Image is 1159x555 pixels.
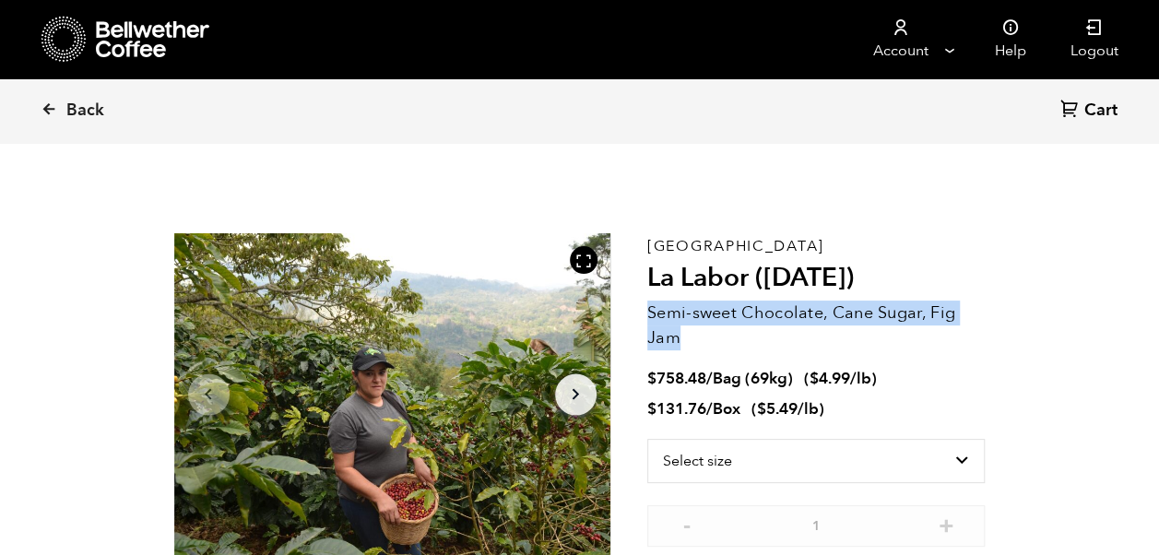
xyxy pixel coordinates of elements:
[647,368,706,389] bdi: 758.48
[757,398,766,419] span: $
[647,263,986,294] h2: La Labor ([DATE])
[706,368,713,389] span: /
[647,398,656,419] span: $
[647,398,706,419] bdi: 131.76
[757,398,798,419] bdi: 5.49
[934,514,957,533] button: +
[647,301,986,350] p: Semi-sweet Chocolate, Cane Sugar, Fig Jam
[850,368,871,389] span: /lb
[675,514,698,533] button: -
[706,398,713,419] span: /
[810,368,819,389] span: $
[713,368,793,389] span: Bag (69kg)
[1084,100,1118,122] span: Cart
[66,100,104,122] span: Back
[804,368,877,389] span: ( )
[798,398,819,419] span: /lb
[647,368,656,389] span: $
[751,398,824,419] span: ( )
[810,368,850,389] bdi: 4.99
[1060,99,1122,124] a: Cart
[713,398,740,419] span: Box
